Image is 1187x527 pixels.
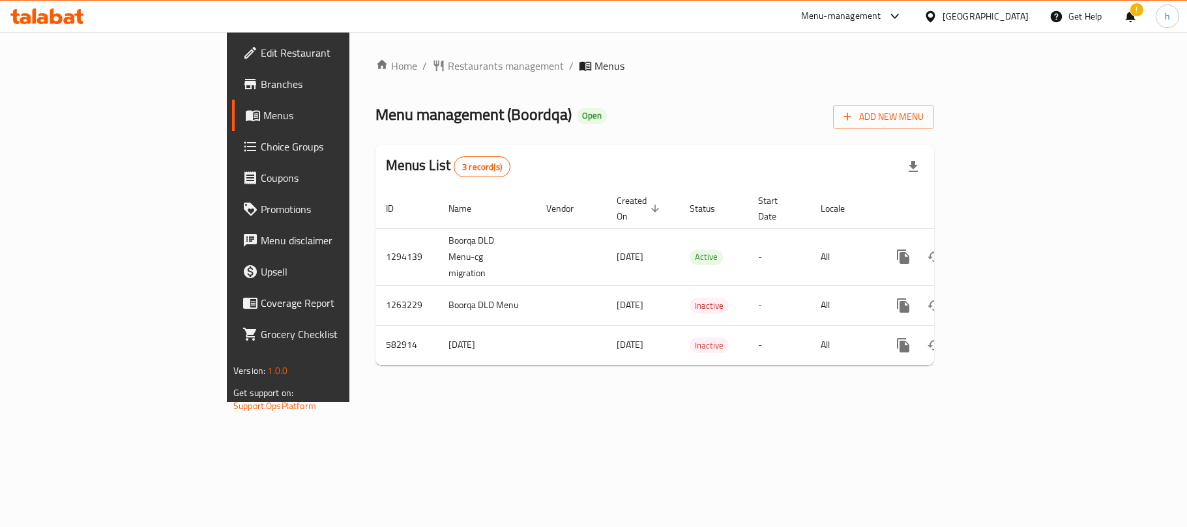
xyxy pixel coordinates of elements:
button: more [888,241,919,272]
table: enhanced table [375,189,1023,365]
span: Menu disclaimer [261,233,415,248]
span: 1.0.0 [267,362,287,379]
td: All [810,228,877,285]
td: - [748,325,810,365]
span: Menus [263,107,415,123]
a: Promotions [232,193,425,225]
td: All [810,325,877,365]
span: ID [386,201,411,216]
span: Status [690,201,732,216]
a: Restaurants management [432,58,564,74]
a: Menu disclaimer [232,225,425,256]
span: Active [690,249,723,264]
a: Coupons [232,162,425,193]
button: more [888,290,919,321]
td: Boorqa DLD Menu-cg migration [438,228,536,285]
a: Choice Groups [232,131,425,162]
span: h [1165,9,1170,23]
th: Actions [877,189,1023,229]
button: more [888,330,919,361]
span: Inactive [690,338,729,353]
span: Edit Restaurant [261,45,415,61]
span: Branches [261,76,415,92]
span: Choice Groups [261,139,415,154]
td: - [748,228,810,285]
a: Menus [232,100,425,131]
span: [DATE] [617,248,643,265]
li: / [569,58,574,74]
span: Upsell [261,264,415,279]
a: Grocery Checklist [232,319,425,350]
nav: breadcrumb [375,58,934,74]
td: Boorqa DLD Menu [438,285,536,325]
a: Branches [232,68,425,100]
span: Vendor [546,201,591,216]
button: Change Status [919,241,950,272]
span: Coverage Report [261,295,415,311]
span: Created On [617,193,664,224]
button: Add New Menu [833,105,934,129]
span: 3 record(s) [454,161,510,173]
span: Get support on: [233,384,293,401]
span: Restaurants management [448,58,564,74]
span: Promotions [261,201,415,217]
span: Inactive [690,298,729,313]
h2: Menus List [386,156,510,177]
div: [GEOGRAPHIC_DATA] [943,9,1029,23]
div: Menu-management [801,8,881,24]
span: Menu management ( Boordqa ) [375,100,572,129]
a: Edit Restaurant [232,37,425,68]
button: Change Status [919,330,950,361]
div: Export file [898,151,929,182]
span: Locale [821,201,862,216]
span: Name [448,201,488,216]
span: Menus [594,58,624,74]
span: Add New Menu [843,109,924,125]
div: Open [577,108,607,124]
span: Start Date [758,193,795,224]
span: Grocery Checklist [261,326,415,342]
span: Open [577,110,607,121]
span: Version: [233,362,265,379]
span: [DATE] [617,296,643,313]
td: - [748,285,810,325]
a: Coverage Report [232,287,425,319]
a: Upsell [232,256,425,287]
button: Change Status [919,290,950,321]
span: Coupons [261,170,415,186]
td: All [810,285,877,325]
span: [DATE] [617,336,643,353]
a: Support.OpsPlatform [233,397,316,414]
td: [DATE] [438,325,536,365]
